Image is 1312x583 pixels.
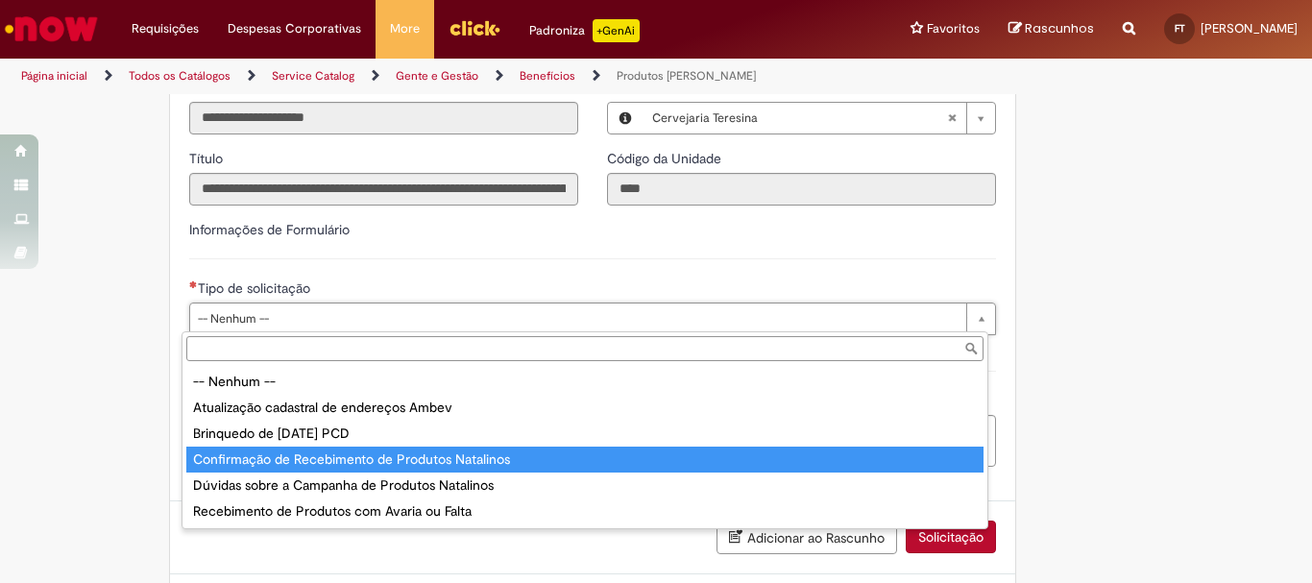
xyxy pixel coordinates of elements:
div: -- Nenhum -- [186,369,984,395]
div: Confirmação de Recebimento de Produtos Natalinos [186,447,984,473]
div: Dúvidas sobre a Campanha de Produtos Natalinos [186,473,984,498]
div: Atualização cadastral de endereços Ambev [186,395,984,421]
div: Recebimento de Produtos com Avaria ou Falta [186,498,984,524]
div: Brinquedo de [DATE] PCD [186,421,984,447]
ul: Tipo de solicitação [182,365,987,528]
